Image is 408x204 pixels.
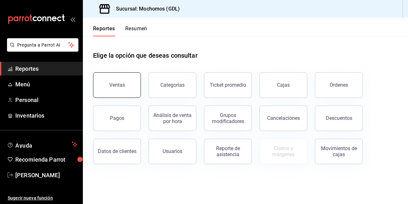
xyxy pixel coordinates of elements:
[210,82,246,88] div: Ticket promedio
[149,72,196,98] button: Categorías
[8,195,53,200] font: Sugerir nueva función
[93,51,198,60] h1: Elige la opción que deseas consultar
[208,145,248,157] div: Reporte de asistencia
[259,139,307,164] button: Contrata inventarios para ver este reporte
[110,115,124,121] div: Pagos
[204,139,252,164] button: Reporte de asistencia
[315,106,363,131] button: Descuentos
[277,82,290,88] div: Cajas
[149,106,196,131] button: Análisis de venta por hora
[163,148,182,154] div: Usuarios
[15,81,30,88] font: Menú
[153,112,192,124] div: Análisis de venta por hora
[326,115,352,121] div: Descuentos
[208,112,248,124] div: Grupos modificadores
[93,25,115,32] font: Reportes
[15,112,44,119] font: Inventarios
[315,72,363,98] button: Órdenes
[319,145,359,157] div: Movimientos de cajas
[160,82,185,88] div: Categorías
[109,82,125,88] div: Ventas
[125,25,147,36] button: Resumen
[111,5,180,13] h3: Sucursal: Mochomos (GDL)
[149,139,196,164] button: Usuarios
[15,65,39,72] font: Reportes
[98,148,136,154] div: Datos de clientes
[70,17,75,22] button: open_drawer_menu
[15,141,69,148] span: Ayuda
[4,46,78,53] a: Pregunta a Parrot AI
[15,156,65,163] font: Recomienda Parrot
[204,72,252,98] button: Ticket promedio
[15,172,60,178] font: [PERSON_NAME]
[17,42,69,48] span: Pregunta a Parrot AI
[315,139,363,164] button: Movimientos de cajas
[93,72,141,98] button: Ventas
[204,106,252,131] button: Grupos modificadores
[264,145,303,157] div: Costos y márgenes
[7,38,78,52] button: Pregunta a Parrot AI
[259,72,307,98] button: Cajas
[93,25,147,36] div: Pestañas de navegación
[259,106,307,131] button: Cancelaciones
[267,115,300,121] div: Cancelaciones
[330,82,348,88] div: Órdenes
[93,106,141,131] button: Pagos
[93,139,141,164] button: Datos de clientes
[15,97,39,103] font: Personal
